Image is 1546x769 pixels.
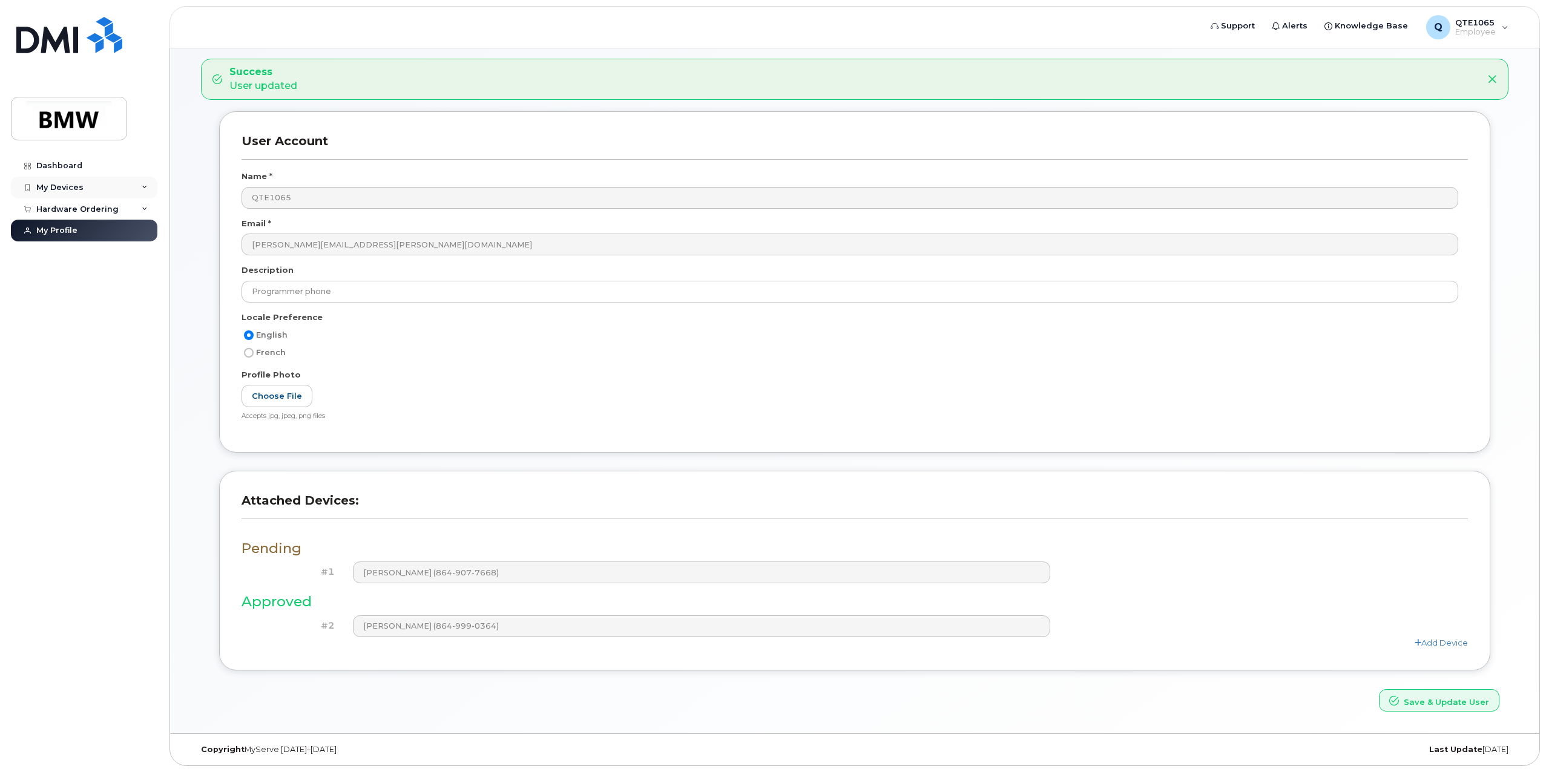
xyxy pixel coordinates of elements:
div: Accepts jpg, jpeg, png files [242,412,1458,421]
input: French [244,348,254,358]
a: Alerts [1263,14,1316,38]
span: Alerts [1282,20,1308,32]
label: Name * [242,171,272,182]
label: Locale Preference [242,312,323,323]
label: Description [242,264,294,276]
h3: Pending [242,541,1468,556]
div: QTE1065 [1418,15,1517,39]
span: English [256,330,288,339]
a: Knowledge Base [1316,14,1416,38]
span: QTE1065 [1455,18,1496,27]
h3: Approved [242,594,1468,609]
span: Employee [1455,27,1496,37]
span: Knowledge Base [1335,20,1408,32]
h3: User Account [242,134,1468,160]
label: Profile Photo [242,369,301,381]
strong: Copyright [201,745,245,754]
input: English [244,330,254,340]
h4: #2 [251,621,335,631]
span: French [256,348,286,357]
span: Q [1434,20,1442,34]
span: Support [1221,20,1255,32]
label: Choose File [242,385,312,407]
button: Save & Update User [1379,689,1499,712]
label: Email * [242,218,271,229]
a: Add Device [1415,638,1468,647]
strong: Success [229,65,297,79]
a: Support [1202,14,1263,38]
iframe: Messenger Launcher [1493,716,1537,760]
strong: Last Update [1429,745,1482,754]
h4: #1 [251,567,335,577]
div: User updated [229,65,297,93]
h3: Attached Devices: [242,493,1468,519]
div: [DATE] [1076,745,1518,754]
div: MyServe [DATE]–[DATE] [192,745,634,754]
